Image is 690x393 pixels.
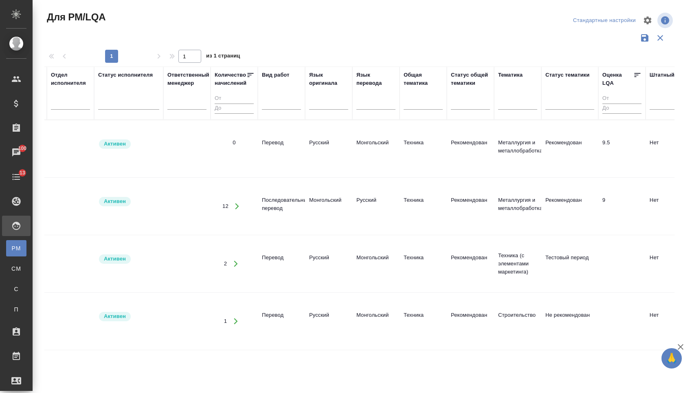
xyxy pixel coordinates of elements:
a: CM [6,261,26,277]
a: PM [6,240,26,256]
div: Рядовой исполнитель: назначай с учетом рейтинга [98,254,159,265]
a: 100 [2,142,31,163]
a: С [6,281,26,297]
div: Рядовой исполнитель: назначай с учетом рейтинга [98,196,159,207]
button: Открыть работы [229,198,246,215]
div: перевод отличный. Редактура не нужна, корректор/ приемка по качеству может быть нужна [602,196,642,204]
td: Рекомендован [447,307,494,336]
td: Нет [646,307,686,336]
a: П [6,301,26,318]
td: Техника (с элементами маркетинга) [494,247,541,280]
div: Статус тематики [545,71,589,79]
input: От [215,94,254,104]
td: Нет [646,192,686,221]
td: Тестовый период [541,249,598,278]
td: Русский [305,135,352,163]
td: Рекомендован [447,192,494,221]
span: 🙏 [665,350,679,367]
p: Активен [104,197,126,205]
div: Вид работ [262,71,290,79]
div: 0 [233,139,235,147]
td: Русский [352,192,400,221]
div: Штатный [650,71,675,79]
td: Рекомендован [541,135,598,163]
td: Перевод [258,135,305,163]
input: До [215,104,254,114]
div: split button [571,14,638,27]
p: Активен [104,255,126,263]
div: перевод идеальный/почти идеальный. Ни редактор, ни корректор не нужен [602,139,642,147]
td: Монгольский [305,192,352,221]
div: 1 [224,317,227,325]
td: Техника [400,249,447,278]
div: 12 [222,202,229,210]
td: Русский [305,307,352,336]
td: Монгольский [352,249,400,278]
p: Активен [104,312,126,320]
div: Тематика [498,71,523,79]
td: Монгольский [352,135,400,163]
button: 🙏 [661,348,682,369]
button: Открыть работы [227,256,244,272]
span: Посмотреть информацию [657,13,675,28]
div: Язык оригинала [309,71,348,87]
span: С [10,285,22,293]
p: Активен [104,140,126,148]
td: Рекомендован [541,192,598,221]
td: Строительство [494,307,541,336]
div: Рядовой исполнитель: назначай с учетом рейтинга [98,311,159,322]
div: Рядовой исполнитель: назначай с учетом рейтинга [98,139,159,150]
button: Сбросить фильтры [653,30,668,46]
span: Настроить таблицу [638,11,657,30]
button: Сохранить фильтры [637,30,653,46]
td: Рекомендован [447,135,494,163]
input: От [602,94,642,104]
div: Ответственный менеджер [167,71,209,87]
input: До [602,104,642,114]
span: П [10,305,22,314]
td: Не рекомендован [541,307,598,336]
td: Русский [305,249,352,278]
span: 100 [13,144,32,152]
div: Язык перевода [356,71,396,87]
td: Техника [400,192,447,221]
span: из 1 страниц [206,51,240,63]
div: Отдел исполнителя [51,71,90,87]
span: CM [10,265,22,273]
td: Перевод [258,307,305,336]
td: Нет [646,135,686,163]
span: Для PM/LQA [45,11,105,24]
button: Открыть работы [227,313,244,330]
div: 2 [224,260,227,268]
span: PM [10,244,22,252]
div: Количество начислений [215,71,246,87]
td: Техника [400,135,447,163]
td: Перевод [258,249,305,278]
td: Металлургия и металлобработка [494,135,541,163]
div: Статус общей тематики [451,71,490,87]
td: Рекомендован [447,249,494,278]
span: 13 [15,169,30,177]
div: Оценка LQA [602,71,633,87]
td: Техника [400,307,447,336]
td: Монгольский [352,307,400,336]
a: 13 [2,167,31,187]
td: Металлургия и металлобработка [494,192,541,221]
div: Общая тематика [404,71,443,87]
td: Последовательный перевод [258,192,305,221]
div: Статус исполнителя [98,71,153,79]
td: Нет [646,249,686,278]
